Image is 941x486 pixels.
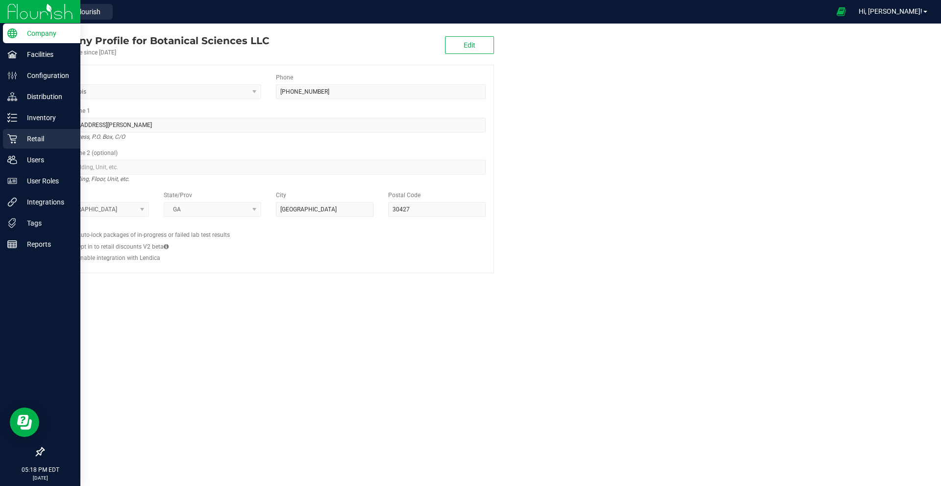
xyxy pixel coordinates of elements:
input: Suite, Building, Unit, etc. [51,160,486,175]
p: Configuration [17,70,76,81]
i: Suite, Building, Floor, Unit, etc. [51,173,129,185]
label: Auto-lock packages of in-progress or failed lab test results [77,230,230,239]
p: [DATE] [4,474,76,482]
inline-svg: Users [7,155,17,165]
label: Postal Code [388,191,421,200]
input: City [276,202,373,217]
label: Phone [276,73,293,82]
p: Retail [17,133,76,145]
p: Inventory [17,112,76,124]
input: (123) 456-7890 [276,84,486,99]
inline-svg: Reports [7,239,17,249]
input: Address [51,118,486,132]
inline-svg: Distribution [7,92,17,102]
button: Edit [445,36,494,54]
inline-svg: Facilities [7,50,17,59]
h2: Configs [51,224,486,230]
span: Hi, [PERSON_NAME]! [859,7,922,15]
label: City [276,191,286,200]
input: Postal Code [388,202,486,217]
p: User Roles [17,175,76,187]
inline-svg: Inventory [7,113,17,123]
label: Opt in to retail discounts V2 beta [77,242,169,251]
inline-svg: User Roles [7,176,17,186]
inline-svg: Retail [7,134,17,144]
p: 05:18 PM EDT [4,465,76,474]
div: Account active since [DATE] [43,48,269,57]
inline-svg: Tags [7,218,17,228]
p: Integrations [17,196,76,208]
inline-svg: Configuration [7,71,17,80]
inline-svg: Company [7,28,17,38]
label: State/Prov [164,191,192,200]
p: Distribution [17,91,76,102]
label: Address Line 2 (optional) [51,149,118,157]
i: Street address, P.O. Box, C/O [51,131,125,143]
p: Users [17,154,76,166]
span: Edit [464,41,475,49]
span: Open Ecommerce Menu [830,2,852,21]
p: Company [17,27,76,39]
p: Tags [17,217,76,229]
p: Reports [17,238,76,250]
label: Enable integration with Lendica [77,254,160,262]
div: Botanical Sciences LLC [43,33,269,48]
p: Facilities [17,49,76,60]
iframe: Resource center [10,408,39,437]
inline-svg: Integrations [7,197,17,207]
